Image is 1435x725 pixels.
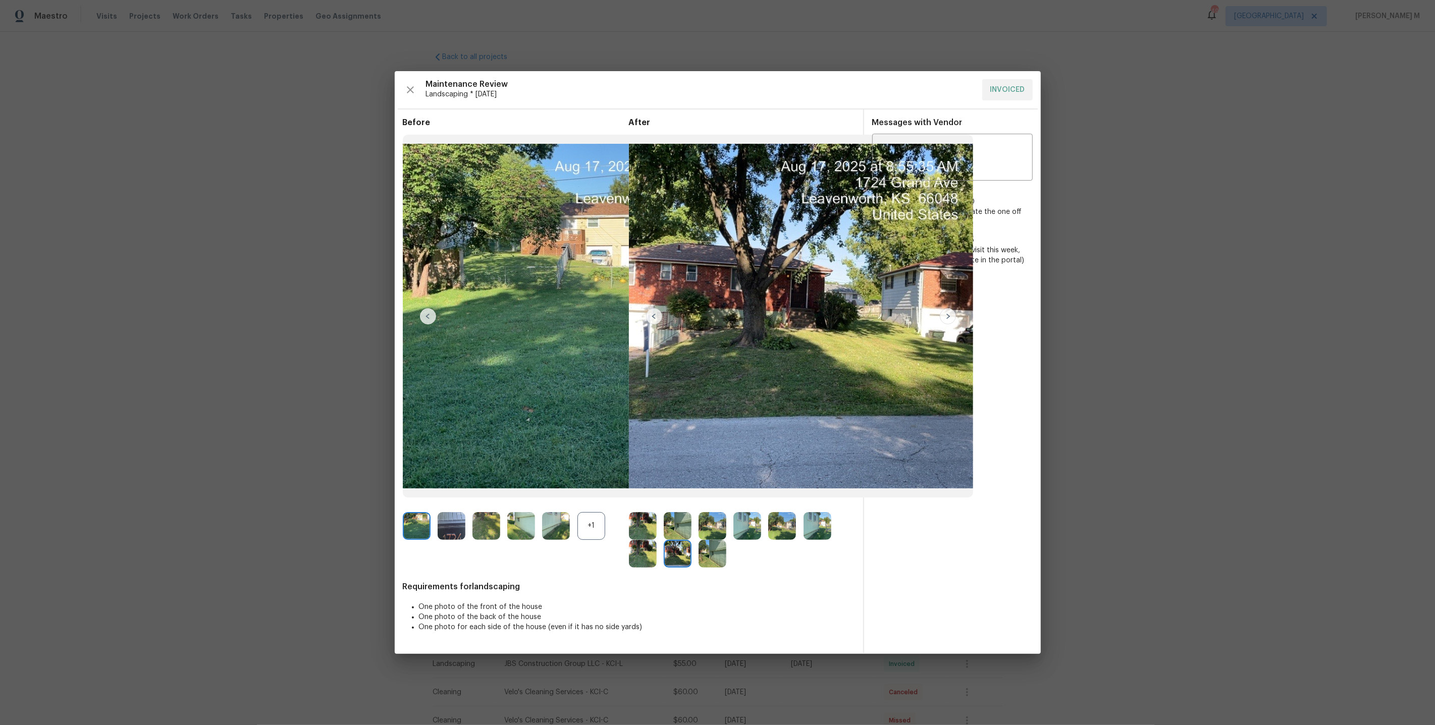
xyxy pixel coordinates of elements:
li: One photo of the front of the house [419,602,855,612]
img: right-chevron-button-url [940,308,956,324]
span: Messages with Vendor [872,119,963,127]
span: Landscaping * [DATE] [426,89,974,99]
span: After [629,118,855,128]
li: One photo of the back of the house [419,612,855,622]
span: Before [403,118,629,128]
li: One photo for each side of the house (even if it has no side yards) [419,622,855,632]
img: left-chevron-button-url [646,308,662,324]
img: left-chevron-button-url [420,308,436,324]
div: +1 [577,512,605,540]
span: Requirements for landscaping [403,582,855,592]
span: Maintenance Review [426,79,974,89]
